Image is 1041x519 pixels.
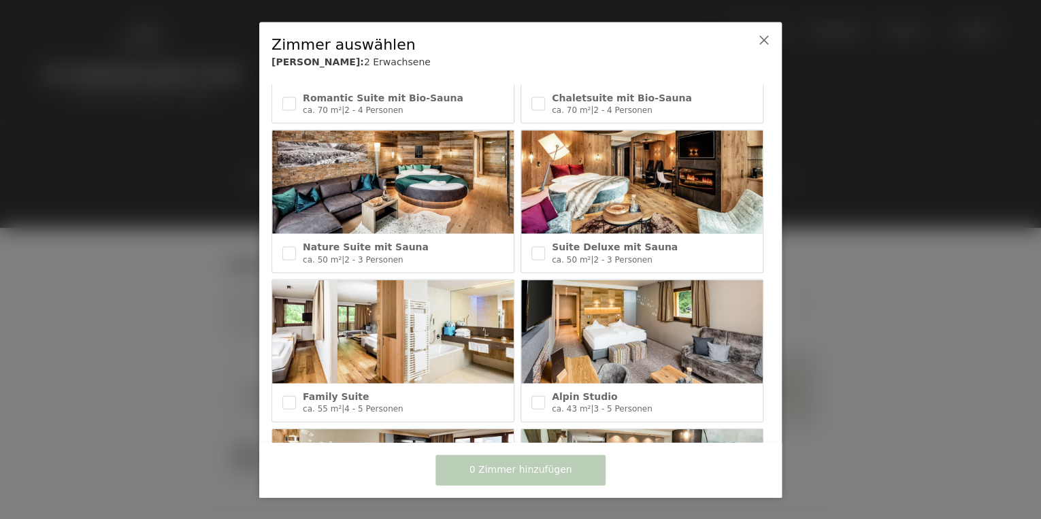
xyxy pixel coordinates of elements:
span: Chaletsuite mit Bio-Sauna [552,92,692,103]
span: ca. 50 m² [303,254,342,264]
span: ca. 50 m² [552,254,591,264]
span: Suite Deluxe mit Sauna [552,241,678,252]
span: ca. 70 m² [552,105,591,115]
span: Romantic Suite mit Bio-Sauna [303,92,463,103]
span: 2 - 3 Personen [344,254,403,264]
span: | [342,105,344,115]
span: | [591,254,593,264]
span: | [342,254,344,264]
img: Suite Deluxe mit Sauna [521,131,763,234]
span: ca. 43 m² [552,404,591,414]
span: 3 - 5 Personen [593,404,652,414]
span: 2 - 4 Personen [344,105,403,115]
span: | [342,404,344,414]
span: 2 - 4 Personen [593,105,652,115]
b: [PERSON_NAME]: [271,56,364,67]
span: | [591,404,593,414]
span: Family Suite [303,390,369,401]
span: Nature Suite mit Sauna [303,241,429,252]
img: Alpin Studio [521,280,763,383]
span: | [591,105,593,115]
img: Family Suite [272,280,514,383]
span: Alpin Studio [552,390,617,401]
div: Zimmer auswählen [271,34,727,55]
img: Nature Suite mit Sauna [272,131,514,234]
span: ca. 55 m² [303,404,342,414]
span: ca. 70 m² [303,105,342,115]
span: 2 - 3 Personen [593,254,652,264]
span: 4 - 5 Personen [344,404,403,414]
span: 2 Erwachsene [364,56,431,67]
